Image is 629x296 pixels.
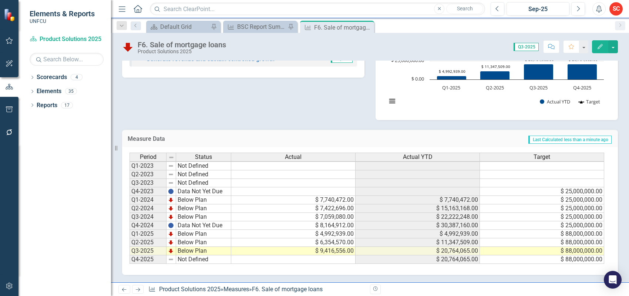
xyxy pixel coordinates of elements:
span: Actual YTD [403,154,433,160]
text: $ 11,347,509.00 [481,64,510,69]
span: Elements & Reports [30,9,95,18]
path: Q2-2025, 11,347,509. Actual YTD. [480,71,510,79]
a: Product Solutions 2025 [30,35,104,44]
img: BgCOk07PiH71IgAAAABJRU5ErkJggg== [168,222,174,228]
td: $ 22,222,248.00 [356,213,480,221]
a: BSC Report Summary [225,22,286,31]
div: F6. Sale of mortgage loans [252,286,323,293]
td: Below Plan [176,204,231,213]
td: Not Defined [176,255,231,264]
text: Q1-2025 [442,84,460,91]
td: $ 7,740,472.00 [231,196,356,204]
td: Data Not Yet Due [176,221,231,230]
text: $ 4,992,939.00 [439,69,465,74]
td: $ 7,059,080.00 [231,213,356,221]
img: 8DAGhfEEPCf229AAAAAElFTkSuQmCC [168,154,174,160]
td: Below Plan [176,196,231,204]
img: TnMDeAgwAPMxUmUi88jYAAAAAElFTkSuQmCC [168,248,174,254]
img: 8DAGhfEEPCf229AAAAAElFTkSuQmCC [168,256,174,262]
td: $ 25,000,000.00 [480,204,604,213]
text: $ 0.00 [411,75,424,82]
button: Search [446,4,483,14]
td: $ 25,000,000.00 [480,187,604,196]
button: Show Actual YTD [540,98,571,105]
text: Q3-2025 [529,84,548,91]
a: Measures [223,286,249,293]
span: Target [534,154,550,160]
span: Period [140,154,157,160]
td: Not Defined [176,161,231,170]
td: Q1-2025 [129,230,166,238]
span: Status [195,154,212,160]
a: Reports [37,101,57,110]
td: Q4-2025 [129,255,166,264]
td: $ 4,992,939.00 [231,230,356,238]
img: TnMDeAgwAPMxUmUi88jYAAAAAElFTkSuQmCC [168,205,174,211]
td: Below Plan [176,247,231,255]
path: Q4-2025, 20,764,065. Actual YTD. [568,64,597,79]
td: Data Not Yet Due [176,187,231,196]
td: Q4-2023 [129,187,166,196]
td: Not Defined [176,179,231,187]
div: 4 [71,74,83,81]
td: $ 25,000,000.00 [480,196,604,204]
td: $ 88,000,000.00 [480,238,604,247]
a: Default Grid [148,22,209,31]
img: 8DAGhfEEPCf229AAAAAElFTkSuQmCC [168,163,174,169]
td: Q1-2024 [129,196,166,204]
td: $ 88,000,000.00 [480,247,604,255]
path: Q1-2025, 4,992,939. Actual YTD. [437,76,467,79]
td: $ 7,422,696.00 [231,204,356,213]
td: Below Plan [176,230,231,238]
div: 17 [61,102,73,108]
div: Product Solutions 2025 [138,49,226,54]
span: Q3-2025 [514,43,539,51]
a: Product Solutions 2025 [159,286,221,293]
a: Elements [37,87,61,96]
td: $ 7,740,472.00 [356,196,480,204]
button: View chart menu, Chart [387,96,397,106]
text: Q2-2025 [486,84,504,91]
td: Q3-2024 [129,213,166,221]
td: Q2-2025 [129,238,166,247]
td: $ 8,164,912.00 [231,221,356,230]
td: $ 30,387,160.00 [356,221,480,230]
td: Q1-2023 [129,161,166,170]
td: $ 4,992,939.00 [356,230,480,238]
g: Actual YTD, series 1 of 2. Bar series with 4 bars. [437,64,597,79]
img: TnMDeAgwAPMxUmUi88jYAAAAAElFTkSuQmCC [168,231,174,237]
div: F6. Sale of mortgage loans [138,41,226,49]
div: » » [148,285,364,294]
button: Sep-25 [507,2,569,16]
td: $ 9,416,556.00 [231,247,356,255]
input: Search ClearPoint... [150,3,485,16]
td: $ 20,764,065.00 [356,247,480,255]
img: TnMDeAgwAPMxUmUi88jYAAAAAElFTkSuQmCC [168,239,174,245]
span: Last Calculated less than a minute ago [528,136,612,144]
input: Search Below... [30,53,104,66]
td: $ 25,000,000.00 [480,213,604,221]
td: $ 20,764,065.00 [356,255,480,264]
a: Scorecards [37,73,67,82]
img: ClearPoint Strategy [4,8,17,21]
text: Q4-2025 [573,84,591,91]
td: Below Plan [176,238,231,247]
td: Q2-2024 [129,204,166,213]
td: $ 25,000,000.00 [480,221,604,230]
div: Default Grid [160,22,209,31]
td: Q4-2024 [129,221,166,230]
div: F6. Sale of mortgage loans [314,23,372,32]
td: $ 11,347,509.00 [356,238,480,247]
td: Not Defined [176,170,231,179]
img: BgCOk07PiH71IgAAAABJRU5ErkJggg== [168,188,174,194]
button: SC [609,2,623,16]
td: $ 88,000,000.00 [480,230,604,238]
small: UNFCU [30,18,95,24]
div: 35 [65,88,77,95]
div: BSC Report Summary [237,22,286,31]
td: Below Plan [176,213,231,221]
img: 8DAGhfEEPCf229AAAAAElFTkSuQmCC [168,180,174,186]
path: Q3-2025, 20,764,065. Actual YTD. [524,64,554,79]
td: $ 88,000,000.00 [480,255,604,264]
